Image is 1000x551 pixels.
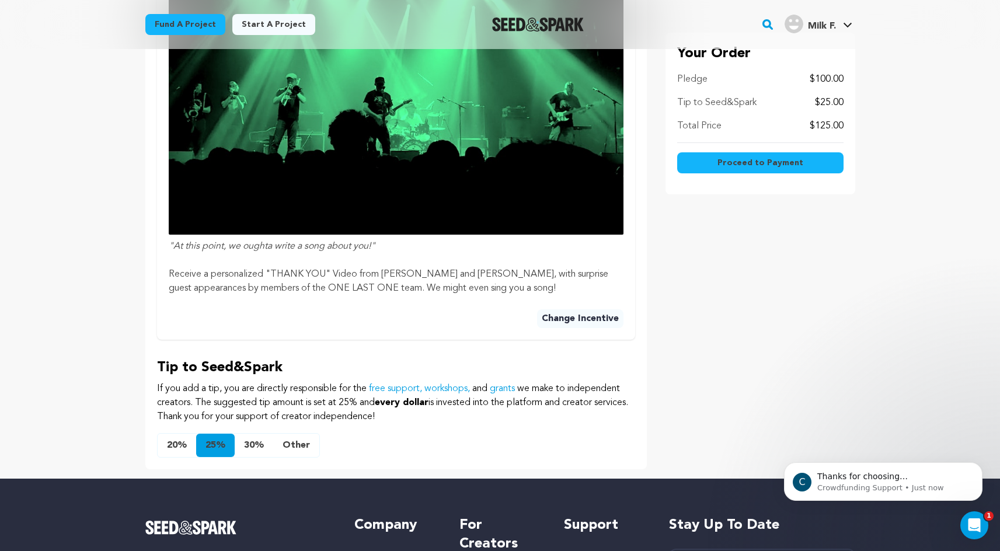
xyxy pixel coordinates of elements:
[960,511,988,539] iframe: Intercom live chat
[235,434,273,457] button: 30%
[782,12,855,33] a: Milk F.'s Profile
[717,157,803,169] span: Proceed to Payment
[785,15,803,33] img: user.png
[815,96,844,110] p: $25.00
[984,511,994,521] span: 1
[273,434,319,457] button: Other
[158,434,196,457] button: 20%
[369,384,470,393] a: free support, workshops,
[537,309,623,328] button: Change Incentive
[145,14,225,35] a: Fund a project
[677,119,722,133] p: Total Price
[232,14,315,35] a: Start a project
[492,18,584,32] img: Seed&Spark Logo Dark Mode
[169,267,623,295] p: Receive a personalized "THANK YOU" Video from [PERSON_NAME] and [PERSON_NAME], with surprise gues...
[785,15,836,33] div: Milk F.'s Profile
[810,119,844,133] p: $125.00
[169,242,375,251] em: "At this point, we oughta write a song about you!"
[354,516,435,535] h5: Company
[375,398,428,407] span: every dollar
[677,44,844,63] p: Your Order
[766,438,1000,519] iframe: Intercom notifications message
[196,434,235,457] button: 25%
[677,72,708,86] p: Pledge
[492,18,584,32] a: Seed&Spark Homepage
[669,516,855,535] h5: Stay up to date
[157,358,635,377] p: Tip to Seed&Spark
[145,521,237,535] img: Seed&Spark Logo
[782,12,855,37] span: Milk F.'s Profile
[677,96,757,110] p: Tip to Seed&Spark
[145,521,332,535] a: Seed&Spark Homepage
[808,22,836,31] span: Milk F.
[564,516,645,535] h5: Support
[157,382,635,424] p: If you add a tip, you are directly responsible for the and we make to independent creators. The s...
[490,384,515,393] a: grants
[677,152,844,173] button: Proceed to Payment
[810,72,844,86] p: $100.00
